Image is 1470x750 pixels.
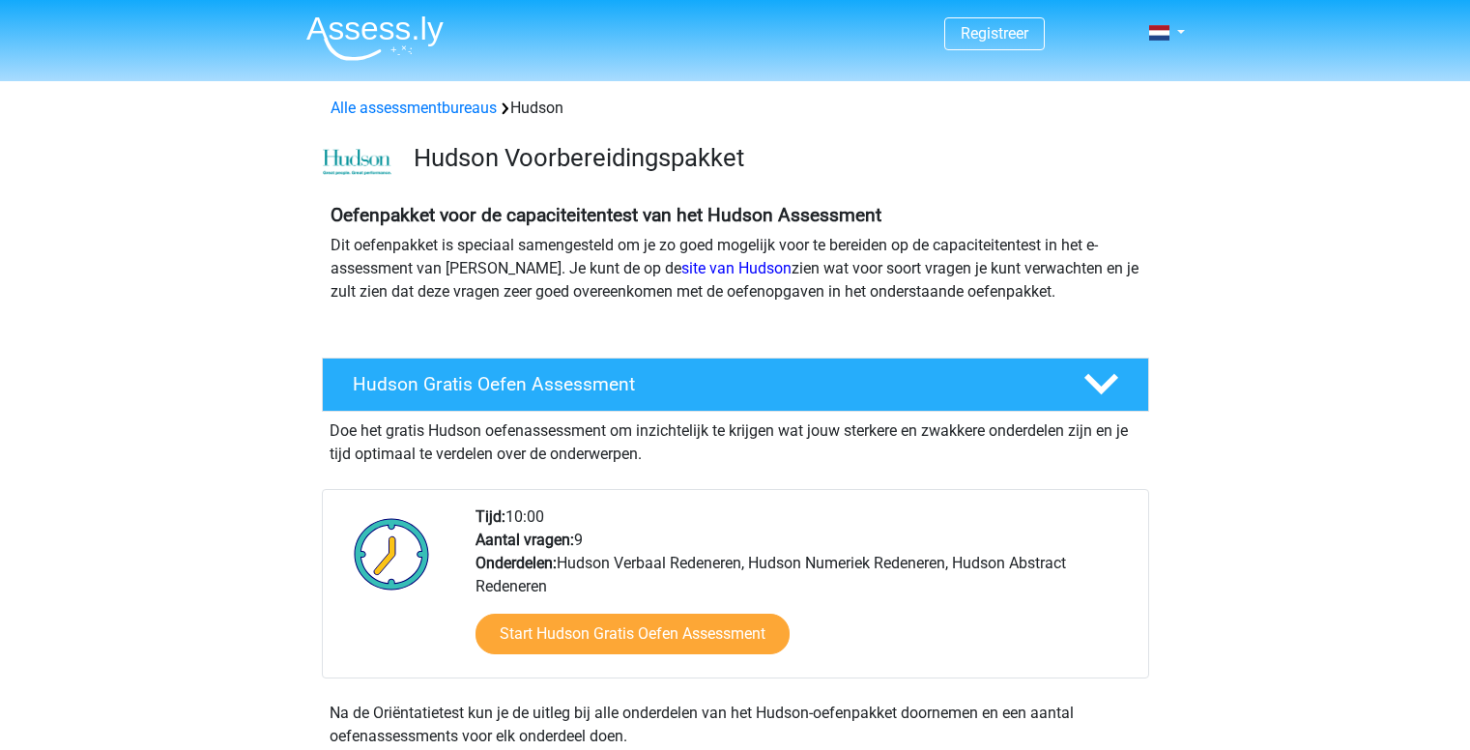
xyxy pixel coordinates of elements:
[322,702,1149,748] div: Na de Oriëntatietest kun je de uitleg bij alle onderdelen van het Hudson-oefenpakket doornemen en...
[314,358,1157,412] a: Hudson Gratis Oefen Assessment
[414,143,1134,173] h3: Hudson Voorbereidingspakket
[331,234,1140,303] p: Dit oefenpakket is speciaal samengesteld om je zo goed mogelijk voor te bereiden op de capaciteit...
[331,204,881,226] b: Oefenpakket voor de capaciteitentest van het Hudson Assessment
[476,531,574,549] b: Aantal vragen:
[681,259,792,277] a: site van Hudson
[323,97,1148,120] div: Hudson
[961,24,1028,43] a: Registreer
[476,614,790,654] a: Start Hudson Gratis Oefen Assessment
[331,99,497,117] a: Alle assessmentbureaus
[322,412,1149,466] div: Doe het gratis Hudson oefenassessment om inzichtelijk te krijgen wat jouw sterkere en zwakkere on...
[476,507,505,526] b: Tijd:
[323,149,391,176] img: cefd0e47479f4eb8e8c001c0d358d5812e054fa8.png
[476,554,557,572] b: Onderdelen:
[353,373,1052,395] h4: Hudson Gratis Oefen Assessment
[343,505,441,602] img: Klok
[306,15,444,61] img: Assessly
[461,505,1147,678] div: 10:00 9 Hudson Verbaal Redeneren, Hudson Numeriek Redeneren, Hudson Abstract Redeneren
